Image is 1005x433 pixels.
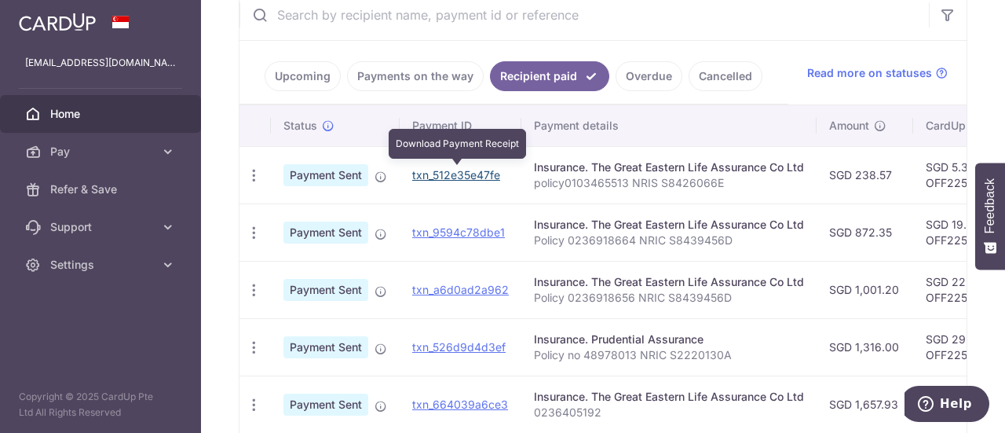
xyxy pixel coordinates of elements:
a: Payments on the way [347,61,484,91]
div: Insurance. The Great Eastern Life Assurance Co Ltd [534,389,804,405]
span: Pay [50,144,154,160]
td: SGD 1,657.93 [817,376,913,433]
a: txn_9594c78dbe1 [412,226,505,239]
span: Payment Sent [283,394,368,416]
a: Cancelled [689,61,762,91]
span: Refer & Save [50,182,154,197]
td: SGD 1,001.20 [817,261,913,318]
span: Read more on statuses [807,65,932,81]
span: CardUp fee [926,118,985,134]
a: txn_a6d0ad2a962 [412,283,509,296]
span: Payment Sent [283,336,368,358]
td: SGD 1,316.00 [817,318,913,376]
p: 0236405192 [534,405,804,420]
p: Policy 0236918656 NRIC S8439456D [534,290,804,306]
div: Insurance. The Great Eastern Life Assurance Co Ltd [534,160,804,175]
p: Policy 0236918664 NRIC S8439456D [534,233,804,248]
span: Settings [50,257,154,273]
span: Amount [829,118,869,134]
a: txn_664039a6ce3 [412,398,508,411]
p: Policy no 48978013 NRIC S2220130A [534,347,804,363]
th: Payment details [521,105,817,146]
button: Feedback - Show survey [975,163,1005,270]
span: Payment Sent [283,164,368,186]
div: Download Payment Receipt [389,129,526,159]
div: Insurance. The Great Eastern Life Assurance Co Ltd [534,217,804,233]
a: Overdue [616,61,682,91]
span: Support [50,219,154,235]
th: Payment ID [400,105,521,146]
a: Upcoming [265,61,341,91]
span: Payment Sent [283,222,368,244]
iframe: Opens a widget where you can find more information [904,386,989,425]
img: CardUp [19,13,96,31]
p: policy0103465513 NRIS S8426066E [534,175,804,191]
span: Feedback [983,178,997,233]
td: SGD 238.57 [817,146,913,204]
span: Payment Sent [283,279,368,301]
a: txn_526d9d4d3ef [412,340,506,354]
div: Insurance. The Great Eastern Life Assurance Co Ltd [534,274,804,290]
a: txn_512e35e47fe [412,168,500,182]
div: Insurance. Prudential Assurance [534,332,804,347]
a: Recipient paid [490,61,609,91]
p: [EMAIL_ADDRESS][DOMAIN_NAME] [25,55,176,71]
span: Home [50,106,154,122]
a: Read more on statuses [807,65,948,81]
td: SGD 872.35 [817,204,913,261]
span: Status [283,118,317,134]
